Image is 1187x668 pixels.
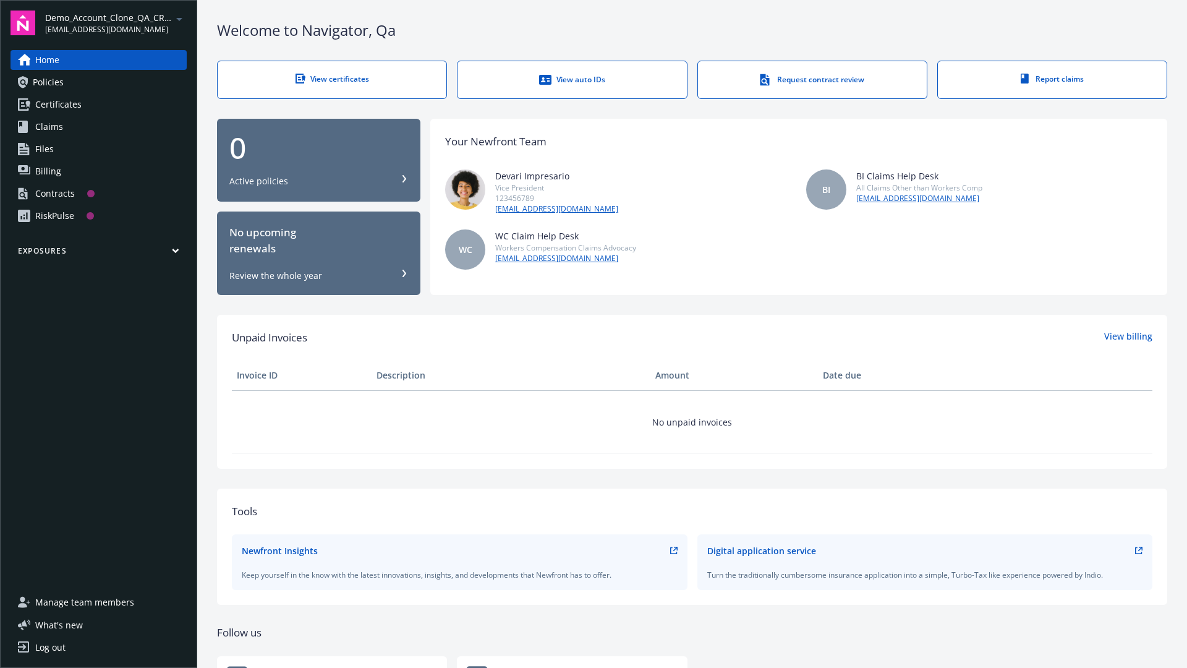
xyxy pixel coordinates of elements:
[495,203,618,215] a: [EMAIL_ADDRESS][DOMAIN_NAME]
[229,225,408,257] div: No upcoming renewals
[445,169,485,210] img: photo
[11,161,187,181] a: Billing
[856,193,982,204] a: [EMAIL_ADDRESS][DOMAIN_NAME]
[459,243,472,256] span: WC
[11,184,187,203] a: Contracts
[35,619,83,632] span: What ' s new
[495,242,636,253] div: Workers Compensation Claims Advocacy
[445,134,547,150] div: Your Newfront Team
[11,593,187,612] a: Manage team members
[856,169,982,182] div: BI Claims Help Desk
[229,133,408,163] div: 0
[45,11,187,35] button: Demo_Account_Clone_QA_CR_Tests_Prospect[EMAIL_ADDRESS][DOMAIN_NAME]arrowDropDown
[35,593,134,612] span: Manage team members
[232,503,1152,520] div: Tools
[697,61,927,99] a: Request contract review
[495,169,618,182] div: Devari Impresario
[35,117,63,137] span: Claims
[963,74,1142,84] div: Report claims
[217,625,1167,641] div: Follow us
[457,61,687,99] a: View auto IDs
[723,74,902,86] div: Request contract review
[217,212,420,295] button: No upcomingrenewalsReview the whole year
[937,61,1167,99] a: Report claims
[232,390,1152,453] td: No unpaid invoices
[11,139,187,159] a: Files
[707,570,1143,580] div: Turn the traditionally cumbersome insurance application into a simple, Turbo-Tax like experience ...
[217,119,420,202] button: 0Active policies
[35,206,74,226] div: RiskPulse
[35,638,66,657] div: Log out
[35,50,59,70] span: Home
[217,61,447,99] a: View certificates
[11,95,187,114] a: Certificates
[35,184,75,203] div: Contracts
[482,74,662,86] div: View auto IDs
[45,11,172,24] span: Demo_Account_Clone_QA_CR_Tests_Prospect
[11,117,187,137] a: Claims
[242,570,678,580] div: Keep yourself in the know with the latest innovations, insights, and developments that Newfront h...
[495,253,636,264] a: [EMAIL_ADDRESS][DOMAIN_NAME]
[242,74,422,84] div: View certificates
[1104,330,1152,346] a: View billing
[242,544,318,557] div: Newfront Insights
[372,361,650,390] th: Description
[229,270,322,282] div: Review the whole year
[11,619,103,632] button: What's new
[229,175,288,187] div: Active policies
[172,11,187,26] a: arrowDropDown
[818,361,958,390] th: Date due
[495,182,618,193] div: Vice President
[495,229,636,242] div: WC Claim Help Desk
[707,544,816,557] div: Digital application service
[33,72,64,92] span: Policies
[217,20,1167,41] div: Welcome to Navigator , Qa
[232,361,372,390] th: Invoice ID
[11,72,187,92] a: Policies
[35,95,82,114] span: Certificates
[232,330,307,346] span: Unpaid Invoices
[11,50,187,70] a: Home
[495,193,618,203] div: 123456789
[650,361,818,390] th: Amount
[11,11,35,35] img: navigator-logo.svg
[35,161,61,181] span: Billing
[11,246,187,261] button: Exposures
[45,24,172,35] span: [EMAIL_ADDRESS][DOMAIN_NAME]
[11,206,187,226] a: RiskPulse
[856,182,982,193] div: All Claims Other than Workers Comp
[822,183,830,196] span: BI
[35,139,54,159] span: Files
